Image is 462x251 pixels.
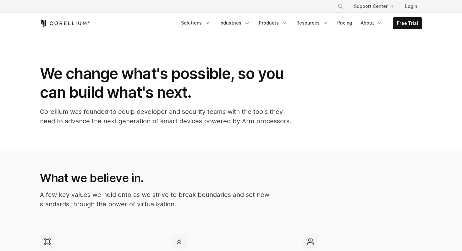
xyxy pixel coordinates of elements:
[40,171,290,185] h2: What we believe in.
[40,20,90,27] a: Corellium Home
[177,17,422,29] div: Navigation Menu
[335,1,346,12] button: Search
[216,17,254,29] a: Industries
[400,1,422,12] a: Login
[40,190,290,209] p: A few key values we hold onto as we strive to break boundaries and set new standards through the ...
[333,17,356,29] a: Pricing
[255,17,291,29] a: Products
[40,107,291,126] p: Corellium was founded to equip developer and security teams with the tools they need to advance t...
[40,64,291,102] h1: We change what's possible, so you can build what's next.
[349,1,398,12] a: Support Center
[177,17,214,29] a: Solutions
[330,1,422,12] div: Navigation Menu
[357,17,387,29] a: About
[293,17,332,29] a: Resources
[393,18,422,29] a: Free Trial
